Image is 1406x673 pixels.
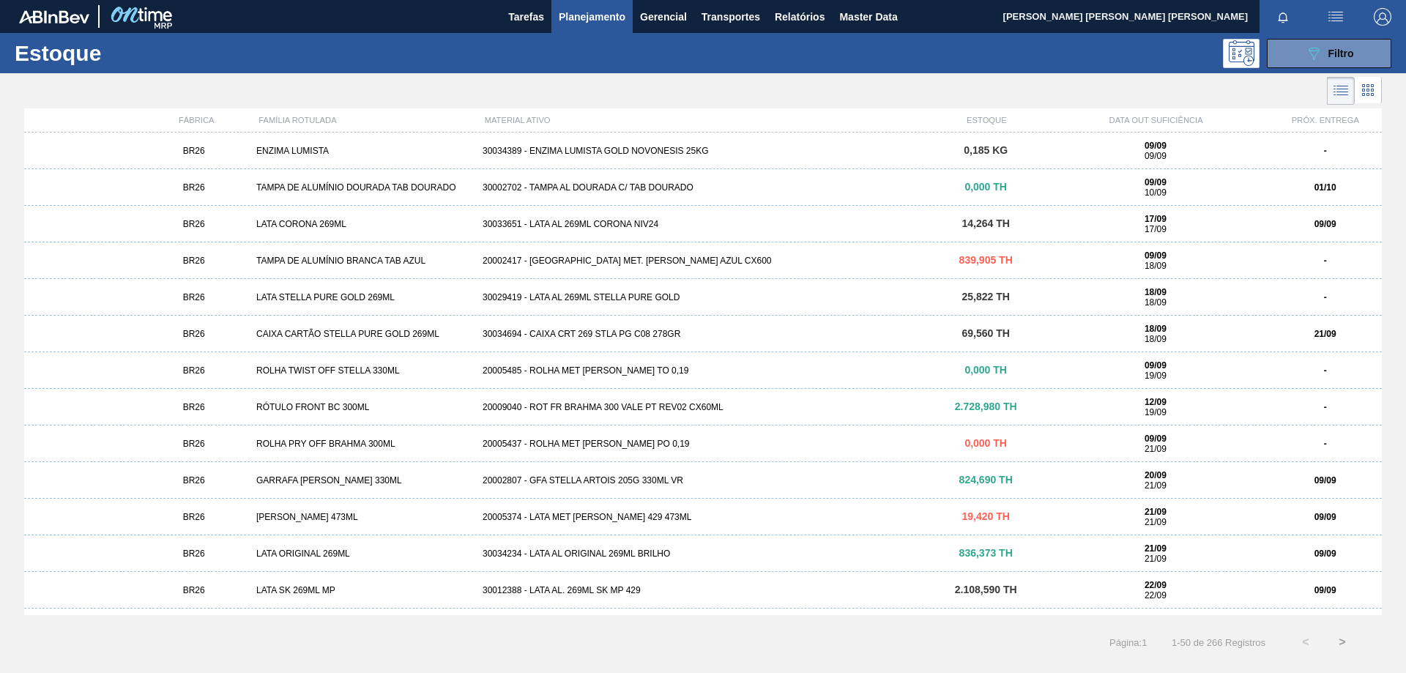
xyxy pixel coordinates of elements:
span: 18/09 [1145,261,1167,271]
div: Visão em Lista [1327,77,1355,105]
strong: 20/09 [1145,470,1167,480]
div: PRÓX. ENTREGA [1269,116,1382,124]
div: LATA ORIGINAL 269ML [250,549,477,559]
div: TAMPA DE ALUMÍNIO BRANCA TAB AZUL [250,256,477,266]
span: 10/09 [1145,187,1167,198]
span: 824,690 TH [959,474,1013,486]
div: LATA CORONA 269ML [250,219,477,229]
div: 20005374 - LATA MET [PERSON_NAME] 429 473ML [477,512,929,522]
div: RÓTULO FRONT BC 300ML [250,402,477,412]
span: Gerencial [640,8,687,26]
span: BR26 [183,292,205,302]
span: 25,822 TH [961,291,1009,302]
strong: 18/09 [1145,287,1167,297]
span: 22/09 [1145,590,1167,601]
span: BR26 [183,329,205,339]
span: 1 - 50 de 266 Registros [1169,637,1265,648]
span: 18/09 [1145,297,1167,308]
span: BR26 [183,512,205,522]
div: FÁBRICA [140,116,253,124]
span: BR26 [183,439,205,449]
strong: - [1324,256,1327,266]
strong: 22/09 [1145,580,1167,590]
h1: Estoque [15,45,234,62]
span: BR26 [183,402,205,412]
strong: 21/09 [1314,329,1336,339]
strong: 17/09 [1145,214,1167,224]
div: TAMPA DE ALUMÍNIO DOURADA TAB DOURADO [250,182,477,193]
button: Notificações [1260,7,1306,27]
div: DATA OUT SUFICIÊNCIA [1043,116,1268,124]
div: 20002417 - [GEOGRAPHIC_DATA] MET. [PERSON_NAME] AZUL CX600 [477,256,929,266]
strong: 09/09 [1145,360,1167,371]
span: 18/09 [1145,334,1167,344]
span: BR26 [183,475,205,486]
div: 30034234 - LATA AL ORIGINAL 269ML BRILHO [477,549,929,559]
span: 2.728,980 TH [955,401,1017,412]
strong: 09/09 [1145,177,1167,187]
strong: 21/09 [1145,543,1167,554]
strong: 09/09 [1145,141,1167,151]
strong: - [1324,292,1327,302]
span: 69,560 TH [961,327,1009,339]
div: [PERSON_NAME] 473ML [250,512,477,522]
img: Logout [1374,8,1391,26]
strong: 12/09 [1145,397,1167,407]
span: 0,000 TH [964,364,1007,376]
div: LATA STELLA PURE GOLD 269ML [250,292,477,302]
span: BR26 [183,182,205,193]
span: 0,000 TH [964,181,1007,193]
img: userActions [1327,8,1344,26]
div: 30033651 - LATA AL 269ML CORONA NIV24 [477,219,929,229]
strong: - [1324,365,1327,376]
span: 0,185 KG [964,144,1008,156]
strong: 09/09 [1314,512,1336,522]
span: 21/09 [1145,480,1167,491]
strong: 01/10 [1314,182,1336,193]
div: 30034389 - ENZIMA LUMISTA GOLD NOVONESIS 25KG [477,146,929,156]
span: 0,000 TH [964,437,1007,449]
strong: 09/09 [1145,434,1167,444]
strong: 21/09 [1145,507,1167,517]
div: 20005485 - ROLHA MET [PERSON_NAME] TO 0,19 [477,365,929,376]
strong: 09/09 [1314,475,1336,486]
span: 21/09 [1145,444,1167,454]
div: Visão em Cards [1355,77,1382,105]
span: BR26 [183,256,205,266]
span: Página : 1 [1109,637,1147,648]
img: TNhmsLtSVTkK8tSr43FrP2fwEKptu5GPRR3wAAAABJRU5ErkJggg== [19,10,89,23]
div: 30012388 - LATA AL. 269ML SK MP 429 [477,585,929,595]
button: < [1287,624,1324,661]
span: 21/09 [1145,554,1167,564]
span: Master Data [839,8,897,26]
div: ROLHA TWIST OFF STELLA 330ML [250,365,477,376]
span: 14,264 TH [961,217,1009,229]
div: MATERIAL ATIVO [479,116,931,124]
div: ENZIMA LUMISTA [250,146,477,156]
strong: 09/09 [1314,219,1336,229]
strong: 09/09 [1314,549,1336,559]
button: Filtro [1267,39,1391,68]
div: 20002807 - GFA STELLA ARTOIS 205G 330ML VR [477,475,929,486]
span: BR26 [183,549,205,559]
strong: - [1324,146,1327,156]
span: BR26 [183,146,205,156]
span: BR26 [183,585,205,595]
div: 30034694 - CAIXA CRT 269 STLA PG C08 278GR [477,329,929,339]
span: 09/09 [1145,151,1167,161]
span: 839,905 TH [959,254,1013,266]
div: 20005437 - ROLHA MET [PERSON_NAME] PO 0,19 [477,439,929,449]
div: Pogramando: nenhum usuário selecionado [1223,39,1260,68]
div: 30002702 - TAMPA AL DOURADA C/ TAB DOURADO [477,182,929,193]
div: CAIXA CARTÃO STELLA PURE GOLD 269ML [250,329,477,339]
div: FAMÍLIA ROTULADA [253,116,478,124]
span: Filtro [1328,48,1354,59]
div: LATA SK 269ML MP [250,585,477,595]
div: GARRAFA [PERSON_NAME] 330ML [250,475,477,486]
button: > [1324,624,1361,661]
span: 2.108,590 TH [955,584,1017,595]
span: 836,373 TH [959,547,1013,559]
div: 30029419 - LATA AL 269ML STELLA PURE GOLD [477,292,929,302]
span: BR26 [183,365,205,376]
span: Planejamento [559,8,625,26]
